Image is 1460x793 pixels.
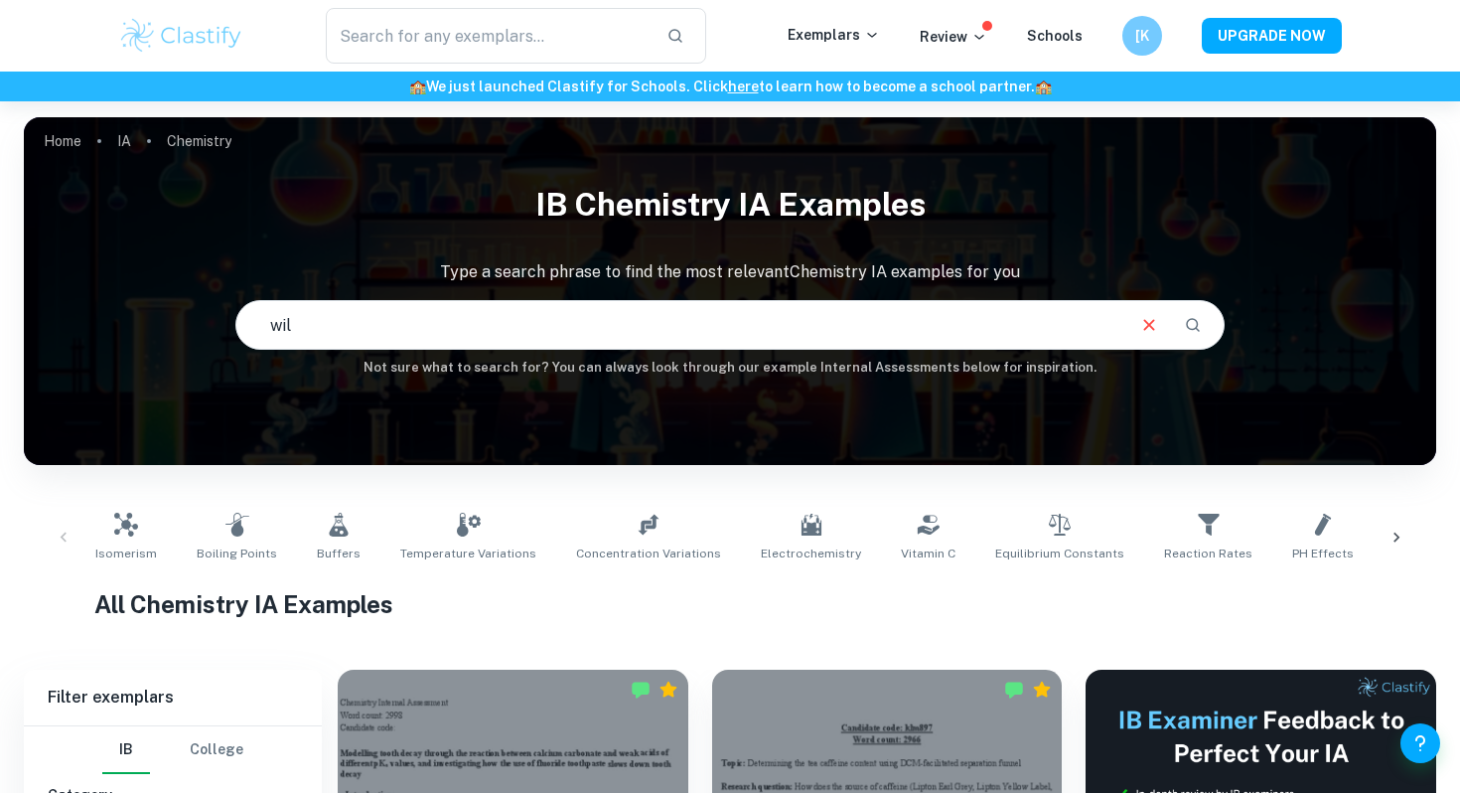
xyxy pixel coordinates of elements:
a: here [728,79,759,94]
h1: All Chemistry IA Examples [94,586,1366,622]
input: E.g. enthalpy of combustion, Winkler method, phosphate and temperature... [236,297,1121,353]
div: Premium [1032,680,1052,700]
button: IB [102,726,150,774]
button: College [190,726,243,774]
span: Vitamin C [901,545,955,562]
span: Temperature Variations [400,545,536,562]
p: Review [920,26,987,48]
h6: Not sure what to search for? You can always look through our example Internal Assessments below f... [24,358,1436,378]
a: IA [117,127,131,155]
input: Search for any exemplars... [326,8,651,64]
span: Reaction Rates [1164,545,1252,562]
h6: We just launched Clastify for Schools. Click to learn how to become a school partner. [4,76,1456,97]
span: Boiling Points [197,545,277,562]
h6: Filter exemplars [24,670,322,725]
span: Electrochemistry [761,545,861,562]
div: Premium [658,680,678,700]
img: Marked [631,680,651,700]
div: Filter type choice [102,726,243,774]
h1: IB Chemistry IA examples [24,173,1436,237]
span: Buffers [317,545,361,562]
img: Clastify logo [118,16,244,56]
button: Search [1176,308,1210,342]
a: Schools [1027,28,1083,44]
h6: [K [1131,25,1154,47]
span: Concentration Variations [576,545,721,562]
span: 🏫 [409,79,426,94]
img: Marked [1004,680,1024,700]
a: Home [44,127,81,155]
span: pH Effects [1292,545,1354,562]
p: Exemplars [788,24,880,46]
p: Chemistry [167,130,231,152]
button: Clear [1130,306,1168,344]
button: UPGRADE NOW [1202,18,1342,54]
span: Isomerism [95,545,157,562]
p: Type a search phrase to find the most relevant Chemistry IA examples for you [24,260,1436,284]
span: 🏫 [1035,79,1052,94]
span: Equilibrium Constants [995,545,1124,562]
button: [K [1122,16,1162,56]
button: Help and Feedback [1400,723,1440,763]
